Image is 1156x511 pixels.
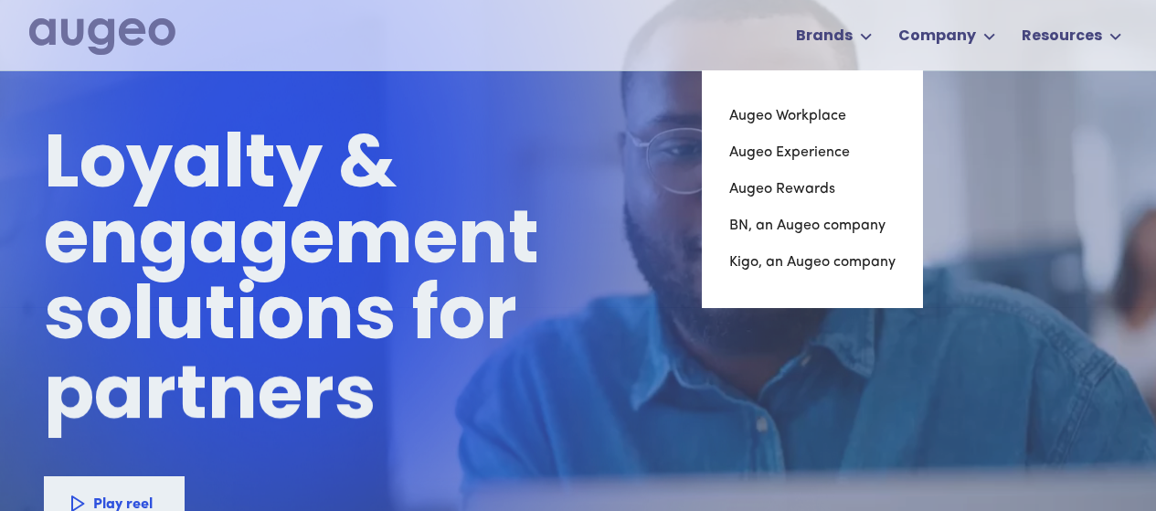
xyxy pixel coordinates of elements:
[796,26,853,48] div: Brands
[729,244,896,281] a: Kigo, an Augeo company
[29,18,175,57] a: home
[898,26,976,48] div: Company
[729,98,896,134] a: Augeo Workplace
[729,208,896,244] a: BN, an Augeo company
[1022,26,1102,48] div: Resources
[29,18,175,56] img: Augeo's full logo in white.
[729,171,896,208] a: Augeo Rewards
[702,70,923,308] nav: Brands
[729,134,896,171] a: Augeo Experience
